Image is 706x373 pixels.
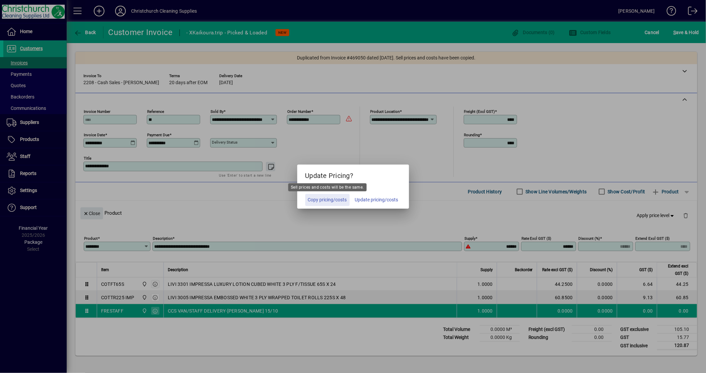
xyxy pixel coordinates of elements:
span: Update pricing/costs [355,196,398,203]
button: Copy pricing/costs [305,194,350,206]
h5: Update Pricing? [297,165,409,184]
button: Update pricing/costs [352,194,401,206]
div: Sell prices and costs will be the same. [288,183,367,191]
span: Copy pricing/costs [308,196,347,203]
